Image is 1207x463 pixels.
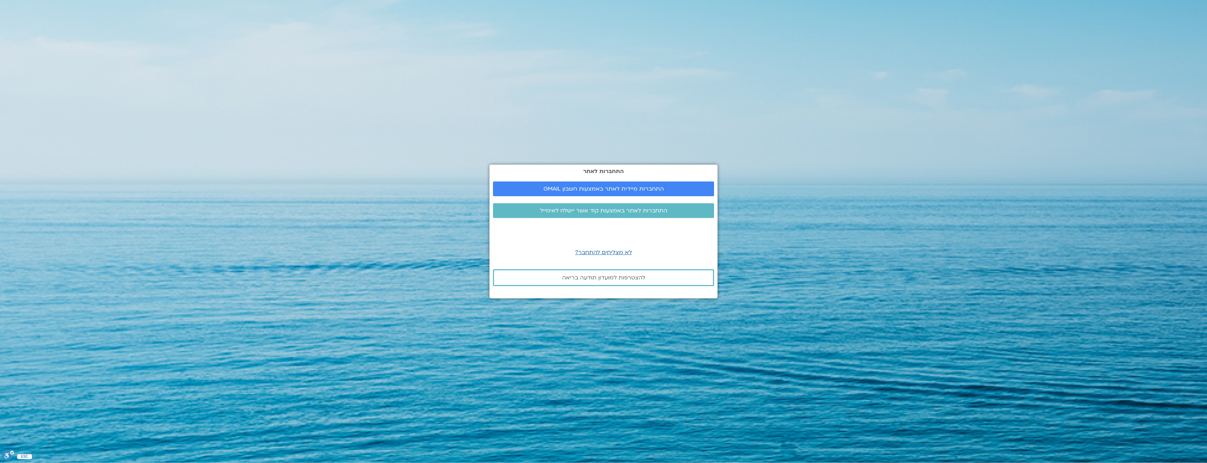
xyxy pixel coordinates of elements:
span: התחברות מיידית לאתר באמצעות חשבון GMAIL [544,186,664,192]
a: להצטרפות למועדון תודעה בריאה [493,269,714,286]
a: התחברות לאתר באמצעות קוד אשר יישלח לאימייל [493,203,714,218]
span: להצטרפות למועדון תודעה בריאה [562,275,645,281]
a: לא מצליחים להתחבר? [575,249,632,256]
h2: התחברות לאתר [493,168,714,174]
a: התחברות מיידית לאתר באמצעות חשבון GMAIL [493,181,714,196]
span: התחברות לאתר באמצעות קוד אשר יישלח לאימייל [540,207,667,214]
